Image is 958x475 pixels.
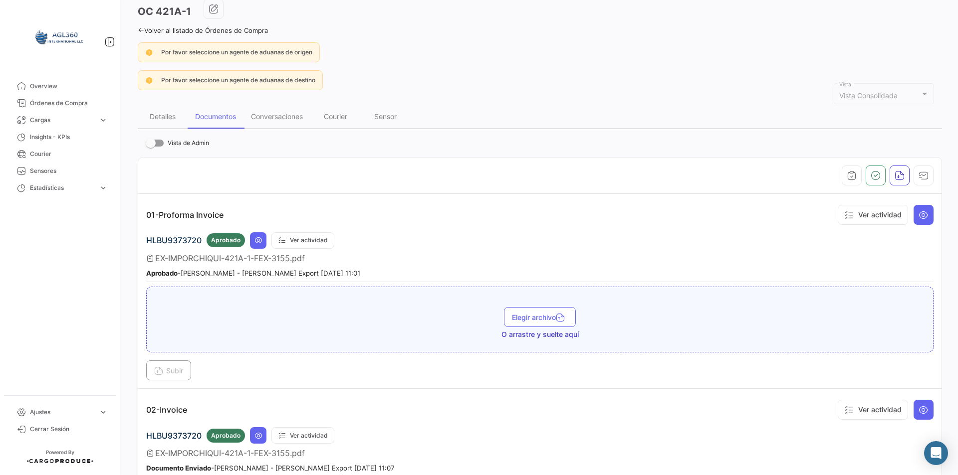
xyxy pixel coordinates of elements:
span: expand_more [99,408,108,417]
div: Documentos [195,112,236,121]
span: Subir [154,366,183,375]
button: Ver actividad [838,205,908,225]
button: Ver actividad [271,232,334,249]
button: Subir [146,360,191,380]
p: 02-Invoice [146,405,187,415]
span: EX-IMPORCHIQUI-421A-1-FEX-3155.pdf [155,253,305,263]
div: Abrir Intercom Messenger [924,441,948,465]
span: Vista de Admin [168,137,209,149]
a: Courier [8,146,112,162]
h3: OC 421A-1 [138,4,191,18]
a: Sensores [8,162,112,179]
img: 64a6efb6-309f-488a-b1f1-3442125ebd42.png [35,12,85,62]
a: Volver al listado de Órdenes de Compra [138,26,268,34]
button: Elegir archivo [504,307,576,327]
span: Sensores [30,166,108,175]
span: Overview [30,82,108,91]
span: Órdenes de Compra [30,99,108,108]
span: HLBU9373720 [146,431,202,441]
span: expand_more [99,183,108,192]
b: Documento Enviado [146,464,211,472]
span: HLBU9373720 [146,235,202,245]
span: Por favor seleccione un agente de aduanas de destino [161,76,315,84]
span: Por favor seleccione un agente de aduanas de origen [161,48,312,56]
span: EX-IMPORCHIQUI-421A-1-FEX-3155.pdf [155,448,305,458]
p: 01-Proforma Invoice [146,210,224,220]
span: Elegir archivo [512,313,568,321]
a: Insights - KPIs [8,129,112,146]
span: Aprobado [211,236,240,245]
span: Courier [30,150,108,158]
b: Aprobado [146,269,178,277]
span: Ajustes [30,408,95,417]
button: Ver actividad [271,427,334,444]
small: - [PERSON_NAME] - [PERSON_NAME] Export [DATE] 11:07 [146,464,395,472]
small: - [PERSON_NAME] - [PERSON_NAME] Export [DATE] 11:01 [146,269,360,277]
div: Courier [324,112,347,121]
button: Ver actividad [838,400,908,420]
span: Cerrar Sesión [30,425,108,434]
mat-select-trigger: Vista Consolidada [839,91,898,100]
div: Conversaciones [251,112,303,121]
a: Overview [8,78,112,95]
span: Aprobado [211,431,240,440]
div: Detalles [150,112,176,121]
span: Cargas [30,116,95,125]
span: O arrastre y suelte aquí [501,329,579,339]
span: Insights - KPIs [30,133,108,142]
span: Estadísticas [30,183,95,192]
a: Órdenes de Compra [8,95,112,112]
span: expand_more [99,116,108,125]
div: Sensor [374,112,397,121]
